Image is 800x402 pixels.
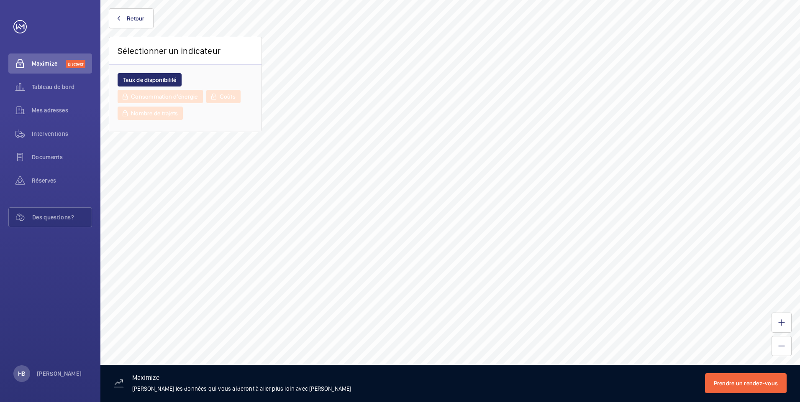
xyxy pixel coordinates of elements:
button: Retour [109,8,154,28]
p: HB [18,369,25,378]
span: Réserves [32,176,92,185]
button: Prendre un rendez-vous [705,373,787,393]
button: Nombre de trajets [118,107,183,120]
p: [PERSON_NAME] les données qui vous aideront à aller plus loin avec [PERSON_NAME] [132,384,351,393]
button: Coûts [206,90,241,103]
span: Discover [66,60,85,68]
span: Mes adresses [32,106,92,114]
span: Tableau de bord [32,83,92,91]
button: Taux de disponibilité [118,73,182,87]
h2: Sélectionner un indicateur [118,46,221,56]
span: Des questions? [32,213,92,221]
button: Consommation d'énergie [118,90,203,103]
span: Interventions [32,130,92,138]
span: Maximize [32,59,66,68]
span: Documents [32,153,92,161]
p: [PERSON_NAME] [37,369,82,378]
h3: Maximize [132,374,351,384]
